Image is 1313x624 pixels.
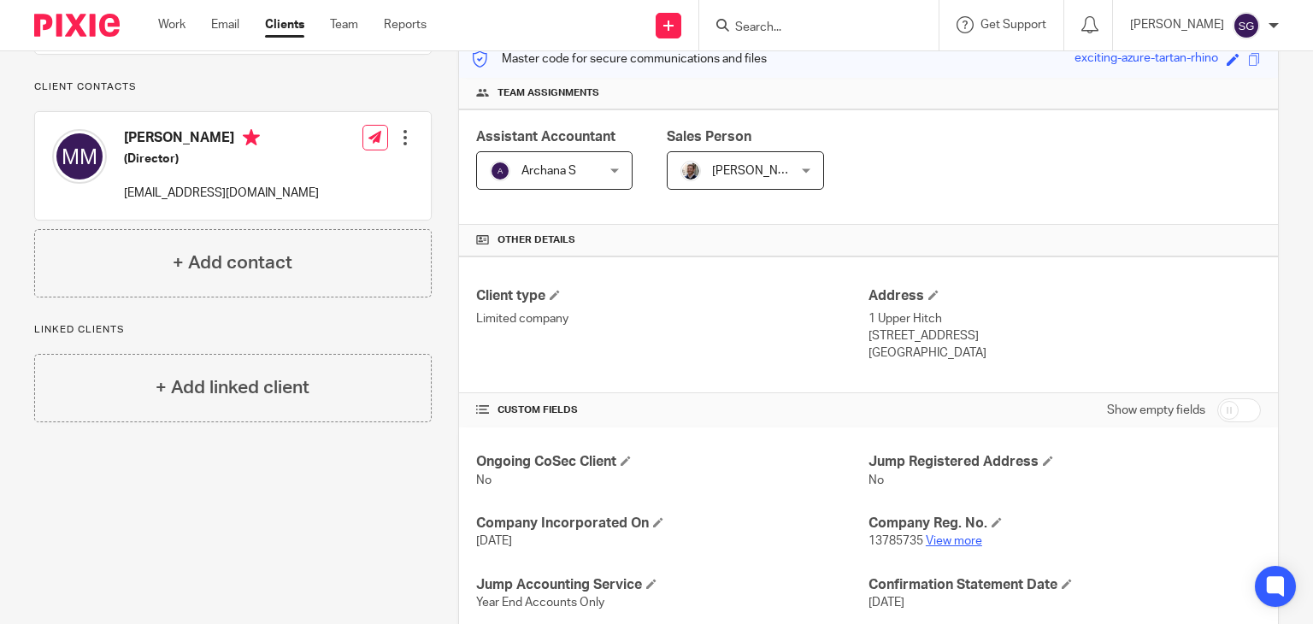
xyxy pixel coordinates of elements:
img: Matt%20Circle.png [680,161,701,181]
img: svg%3E [490,161,510,181]
span: [DATE] [868,597,904,609]
p: [STREET_ADDRESS] [868,327,1261,344]
h4: Client type [476,287,868,305]
span: Other details [498,233,575,247]
h4: + Add contact [173,250,292,276]
span: Assistant Accountant [476,130,615,144]
i: Primary [243,129,260,146]
p: Client contacts [34,80,432,94]
a: Reports [384,16,427,33]
h4: Company Incorporated On [476,515,868,533]
a: Work [158,16,185,33]
a: Clients [265,16,304,33]
h4: [PERSON_NAME] [124,129,319,150]
span: Sales Person [667,130,751,144]
a: Email [211,16,239,33]
p: Linked clients [34,323,432,337]
p: [GEOGRAPHIC_DATA] [868,344,1261,362]
h4: CUSTOM FIELDS [476,403,868,417]
span: Year End Accounts Only [476,597,604,609]
img: Pixie [34,14,120,37]
h5: (Director) [124,150,319,168]
h4: Confirmation Statement Date [868,576,1261,594]
p: Master code for secure communications and files [472,50,767,68]
span: [PERSON_NAME] [712,165,806,177]
span: No [476,474,492,486]
label: Show empty fields [1107,402,1205,419]
h4: Jump Registered Address [868,453,1261,471]
img: svg%3E [52,129,107,184]
p: [PERSON_NAME] [1130,16,1224,33]
p: [EMAIL_ADDRESS][DOMAIN_NAME] [124,185,319,202]
span: Team assignments [498,86,599,100]
span: No [868,474,884,486]
div: exciting-azure-tartan-rhino [1075,50,1218,69]
h4: Ongoing CoSec Client [476,453,868,471]
span: Archana S [521,165,576,177]
a: View more [926,535,982,547]
input: Search [733,21,887,36]
p: Limited company [476,310,868,327]
p: 1 Upper Hitch [868,310,1261,327]
h4: Jump Accounting Service [476,576,868,594]
span: [DATE] [476,535,512,547]
a: Team [330,16,358,33]
h4: Company Reg. No. [868,515,1261,533]
span: 13785735 [868,535,923,547]
h4: Address [868,287,1261,305]
span: Get Support [980,19,1046,31]
h4: + Add linked client [156,374,309,401]
img: svg%3E [1233,12,1260,39]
